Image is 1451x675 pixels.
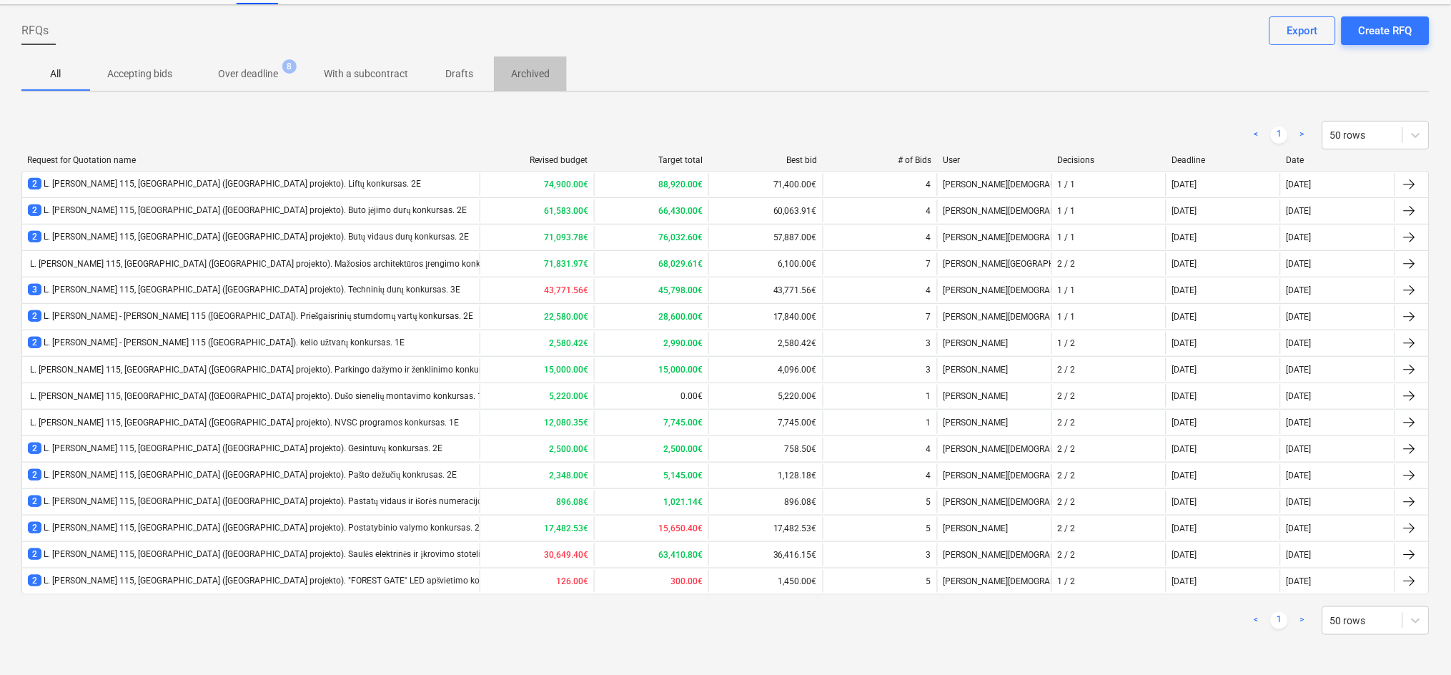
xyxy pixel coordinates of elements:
div: 5 [926,523,931,533]
span: RFQs [21,22,49,39]
div: [DATE] [1172,338,1197,348]
b: 12,080.35€ [544,418,588,428]
div: 7 [926,259,931,269]
p: All [39,66,73,82]
p: With a subcontract [324,66,408,82]
div: 43,771.56€ [708,279,823,302]
div: 71,400.00€ [708,173,823,196]
b: 15,650.40€ [658,523,703,533]
b: 15,000.00€ [658,365,703,375]
div: [DATE] [1287,338,1312,348]
div: [DATE] [1287,418,1312,428]
div: 2,580.42€ [708,332,823,355]
div: L. [PERSON_NAME] 115, [GEOGRAPHIC_DATA] ([GEOGRAPHIC_DATA] projekto). Postatybinio valymo konkurs... [28,522,485,534]
div: 2 / 2 [1058,365,1076,375]
div: [PERSON_NAME] [937,517,1051,540]
div: L. [PERSON_NAME] 115, [GEOGRAPHIC_DATA] ([GEOGRAPHIC_DATA] projekto). Dušo sienelių montavimo kon... [28,391,488,402]
div: 4 [926,232,931,242]
div: 2 / 2 [1058,550,1076,560]
div: 0.00€ [594,385,708,408]
div: 4,096.00€ [708,358,823,381]
div: 7,745.00€ [708,411,823,434]
div: 4 [926,285,931,295]
div: [DATE] [1172,576,1197,586]
div: 2 / 2 [1058,444,1076,454]
div: L. [PERSON_NAME] 115, [GEOGRAPHIC_DATA] ([GEOGRAPHIC_DATA] projekto). "FOREST GATE" LED apšvietim... [28,575,523,587]
span: 3 [28,284,41,295]
div: 3 [926,338,931,348]
div: [PERSON_NAME][DEMOGRAPHIC_DATA] [937,570,1051,593]
button: Export [1269,16,1336,45]
div: [DATE] [1287,312,1312,322]
div: [PERSON_NAME][GEOGRAPHIC_DATA] [937,252,1051,275]
a: Next page [1294,612,1311,629]
b: 5,145.00€ [663,470,703,481]
span: 2 [28,443,41,454]
div: [DATE] [1172,312,1197,322]
div: 36,416.15€ [708,543,823,566]
div: 2 / 2 [1058,259,1076,269]
div: [PERSON_NAME][DEMOGRAPHIC_DATA] [937,438,1051,460]
button: Create RFQ [1342,16,1430,45]
div: [DATE] [1172,179,1197,189]
div: [DATE] [1172,259,1197,269]
span: 2 [28,178,41,189]
span: 2 [28,575,41,586]
div: L. [PERSON_NAME] 115, [GEOGRAPHIC_DATA] ([GEOGRAPHIC_DATA] projekto). Butų vidaus durų konkursas. 2E [28,231,469,243]
div: # of Bids [828,155,931,165]
b: 71,831.97€ [544,259,588,269]
div: [DATE] [1172,550,1197,560]
div: 2 / 2 [1058,470,1076,481]
b: 300.00€ [670,576,703,586]
p: Drafts [442,66,477,82]
div: Request for Quotation name [27,155,474,165]
span: 2 [28,496,41,507]
div: [DATE] [1287,206,1312,216]
div: Export [1287,21,1318,40]
div: [PERSON_NAME][DEMOGRAPHIC_DATA] [937,464,1051,487]
div: [DATE] [1172,365,1197,375]
b: 63,410.80€ [658,550,703,560]
a: Page 1 is your current page [1271,612,1288,629]
div: 3 [926,365,931,375]
div: L. [PERSON_NAME] 115, [GEOGRAPHIC_DATA] ([GEOGRAPHIC_DATA] projekto). Pastatų vidaus ir išorės nu... [28,496,635,508]
div: Chat Widget [1380,606,1451,675]
b: 22,580.00€ [544,312,588,322]
div: 4 [926,206,931,216]
div: [DATE] [1287,470,1312,481]
div: L. [PERSON_NAME] - [PERSON_NAME] 115 ([GEOGRAPHIC_DATA]). Priešgaisrinių stumdomų vartų konkursas... [28,310,474,322]
div: Deadline [1172,155,1275,165]
span: 2 [28,469,41,481]
div: Revised budget [485,155,588,165]
div: [DATE] [1287,523,1312,533]
div: 758.50€ [708,438,823,460]
span: 2 [28,548,41,560]
b: 17,482.53€ [544,523,588,533]
span: 2 [28,522,41,533]
b: 2,500.00€ [663,444,703,454]
span: 8 [282,59,297,74]
div: 60,063.91€ [708,199,823,222]
div: Create RFQ [1359,21,1412,40]
div: [PERSON_NAME] [937,385,1051,408]
b: 5,220.00€ [549,391,588,401]
div: 1 [926,418,931,428]
b: 15,000.00€ [544,365,588,375]
p: Archived [511,66,550,82]
div: Decisions [1058,155,1161,165]
b: 2,348.00€ [549,470,588,481]
b: 126.00€ [556,576,588,586]
div: 4 [926,444,931,454]
b: 2,580.42€ [549,338,588,348]
a: Previous page [1248,612,1265,629]
a: Previous page [1248,127,1265,144]
div: 1 / 1 [1058,179,1076,189]
div: 1 / 1 [1058,285,1076,295]
b: 45,798.00€ [658,285,703,295]
div: [PERSON_NAME][DEMOGRAPHIC_DATA] [937,279,1051,302]
b: 30,649.40€ [544,550,588,560]
div: L. [PERSON_NAME] 115, [GEOGRAPHIC_DATA] ([GEOGRAPHIC_DATA] projekto). Liftų konkursas. 2E [28,178,421,190]
div: L. [PERSON_NAME] - [PERSON_NAME] 115 ([GEOGRAPHIC_DATA]). kelio užtvarų konkursas. 1E [28,337,405,349]
div: 1 / 1 [1058,232,1076,242]
div: [PERSON_NAME][DEMOGRAPHIC_DATA] [937,305,1051,328]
